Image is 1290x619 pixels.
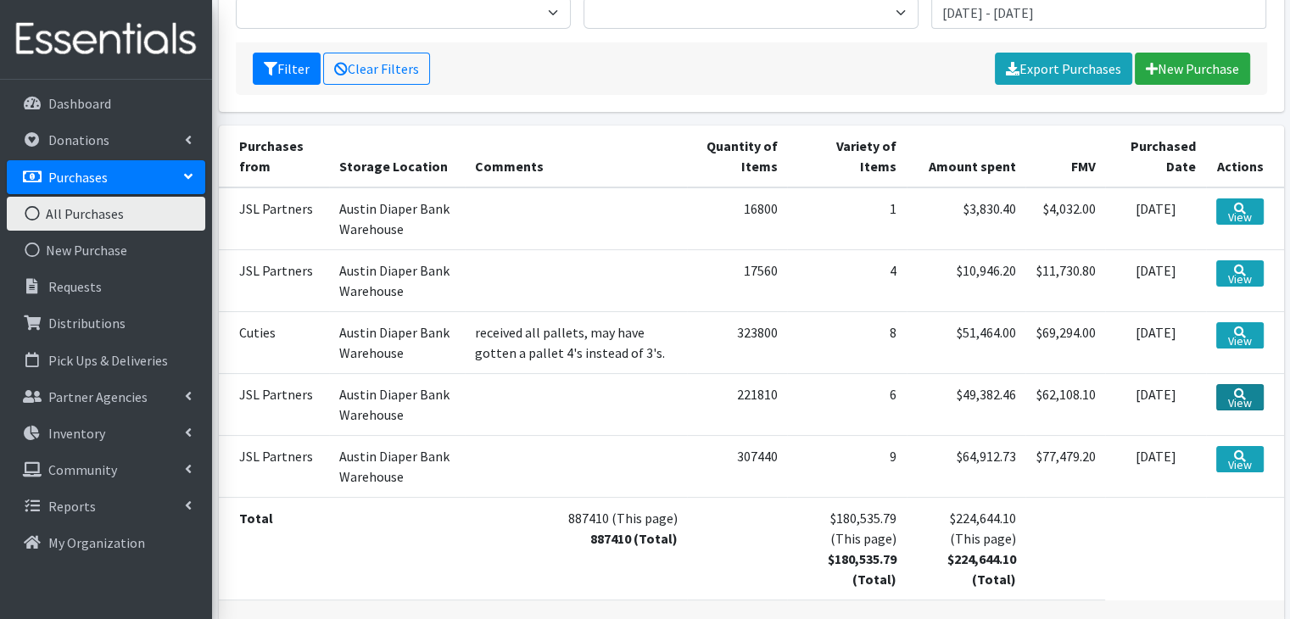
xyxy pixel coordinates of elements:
[7,86,205,120] a: Dashboard
[48,461,117,478] p: Community
[219,311,329,373] td: Cuties
[48,95,111,112] p: Dashboard
[907,187,1025,250] td: $3,830.40
[219,249,329,311] td: JSL Partners
[48,315,126,332] p: Distributions
[1025,249,1105,311] td: $11,730.80
[7,11,205,68] img: HumanEssentials
[787,373,906,435] td: 6
[329,311,465,373] td: Austin Diaper Bank Warehouse
[7,416,205,450] a: Inventory
[253,53,321,85] button: Filter
[687,249,787,311] td: 17560
[828,550,896,588] strong: $180,535.79 (Total)
[323,53,430,85] a: Clear Filters
[907,125,1025,187] th: Amount spent
[687,311,787,373] td: 323800
[1206,125,1284,187] th: Actions
[1105,125,1205,187] th: Purchased Date
[329,187,465,250] td: Austin Diaper Bank Warehouse
[239,510,273,527] strong: Total
[1025,435,1105,497] td: $77,479.20
[219,125,329,187] th: Purchases from
[1216,260,1264,287] a: View
[7,343,205,377] a: Pick Ups & Deliveries
[48,131,109,148] p: Donations
[1105,311,1205,373] td: [DATE]
[7,453,205,487] a: Community
[907,435,1025,497] td: $64,912.73
[1105,435,1205,497] td: [DATE]
[329,435,465,497] td: Austin Diaper Bank Warehouse
[907,249,1025,311] td: $10,946.20
[1216,384,1264,410] a: View
[7,270,205,304] a: Requests
[48,278,102,295] p: Requests
[1025,311,1105,373] td: $69,294.00
[787,497,906,599] td: $180,535.79 (This page)
[48,534,145,551] p: My Organization
[465,125,687,187] th: Comments
[687,125,787,187] th: Quantity of Items
[329,373,465,435] td: Austin Diaper Bank Warehouse
[329,249,465,311] td: Austin Diaper Bank Warehouse
[7,489,205,523] a: Reports
[465,311,687,373] td: received all pallets, may have gotten a pallet 4's instead of 3's.
[1105,373,1205,435] td: [DATE]
[907,311,1025,373] td: $51,464.00
[687,187,787,250] td: 16800
[48,352,168,369] p: Pick Ups & Deliveries
[687,435,787,497] td: 307440
[589,530,677,547] strong: 887410 (Total)
[7,123,205,157] a: Donations
[1025,373,1105,435] td: $62,108.10
[1135,53,1250,85] a: New Purchase
[1216,446,1264,472] a: View
[1216,322,1264,349] a: View
[48,169,108,186] p: Purchases
[787,125,906,187] th: Variety of Items
[787,249,906,311] td: 4
[687,373,787,435] td: 221810
[1025,187,1105,250] td: $4,032.00
[907,497,1025,599] td: $224,644.10 (This page)
[787,435,906,497] td: 9
[1216,198,1264,225] a: View
[907,373,1025,435] td: $49,382.46
[1105,249,1205,311] td: [DATE]
[48,425,105,442] p: Inventory
[787,187,906,250] td: 1
[219,373,329,435] td: JSL Partners
[7,306,205,340] a: Distributions
[7,380,205,414] a: Partner Agencies
[219,187,329,250] td: JSL Partners
[7,197,205,231] a: All Purchases
[1105,187,1205,250] td: [DATE]
[465,497,687,599] td: 887410 (This page)
[787,311,906,373] td: 8
[7,233,205,267] a: New Purchase
[1025,125,1105,187] th: FMV
[7,526,205,560] a: My Organization
[48,498,96,515] p: Reports
[947,550,1015,588] strong: $224,644.10 (Total)
[329,125,465,187] th: Storage Location
[995,53,1132,85] a: Export Purchases
[48,388,148,405] p: Partner Agencies
[7,160,205,194] a: Purchases
[219,435,329,497] td: JSL Partners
